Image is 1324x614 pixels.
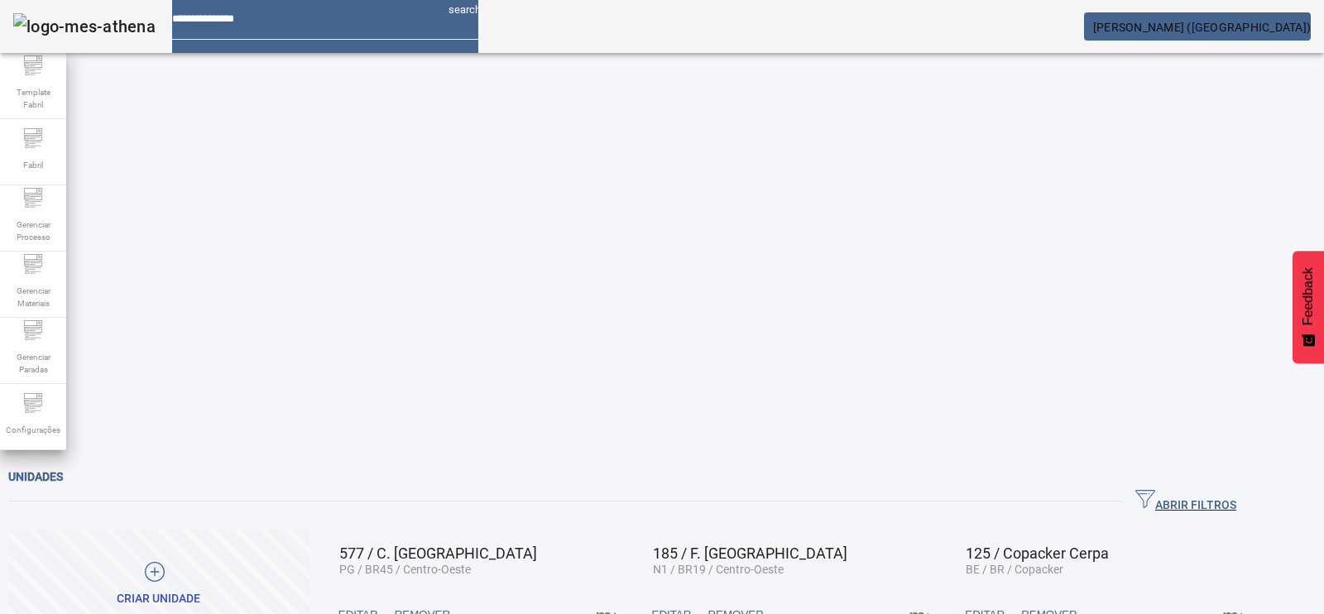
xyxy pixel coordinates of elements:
[1093,21,1311,34] span: [PERSON_NAME] ([GEOGRAPHIC_DATA])
[1293,251,1324,363] button: Feedback - Mostrar pesquisa
[8,213,58,248] span: Gerenciar Processo
[1135,489,1236,514] span: ABRIR FILTROS
[966,544,1109,562] span: 125 / Copacker Cerpa
[1,419,65,441] span: Configurações
[8,81,58,116] span: Template Fabril
[13,13,156,40] img: logo-mes-athena
[1301,267,1316,325] span: Feedback
[8,470,63,483] span: Unidades
[8,280,58,314] span: Gerenciar Materiais
[18,154,48,176] span: Fabril
[339,563,471,576] span: PG / BR45 / Centro-Oeste
[653,563,784,576] span: N1 / BR19 / Centro-Oeste
[966,563,1063,576] span: BE / BR / Copacker
[339,544,537,562] span: 577 / C. [GEOGRAPHIC_DATA]
[8,346,58,381] span: Gerenciar Paradas
[117,591,200,607] div: Criar unidade
[1122,487,1250,516] button: ABRIR FILTROS
[653,544,847,562] span: 185 / F. [GEOGRAPHIC_DATA]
